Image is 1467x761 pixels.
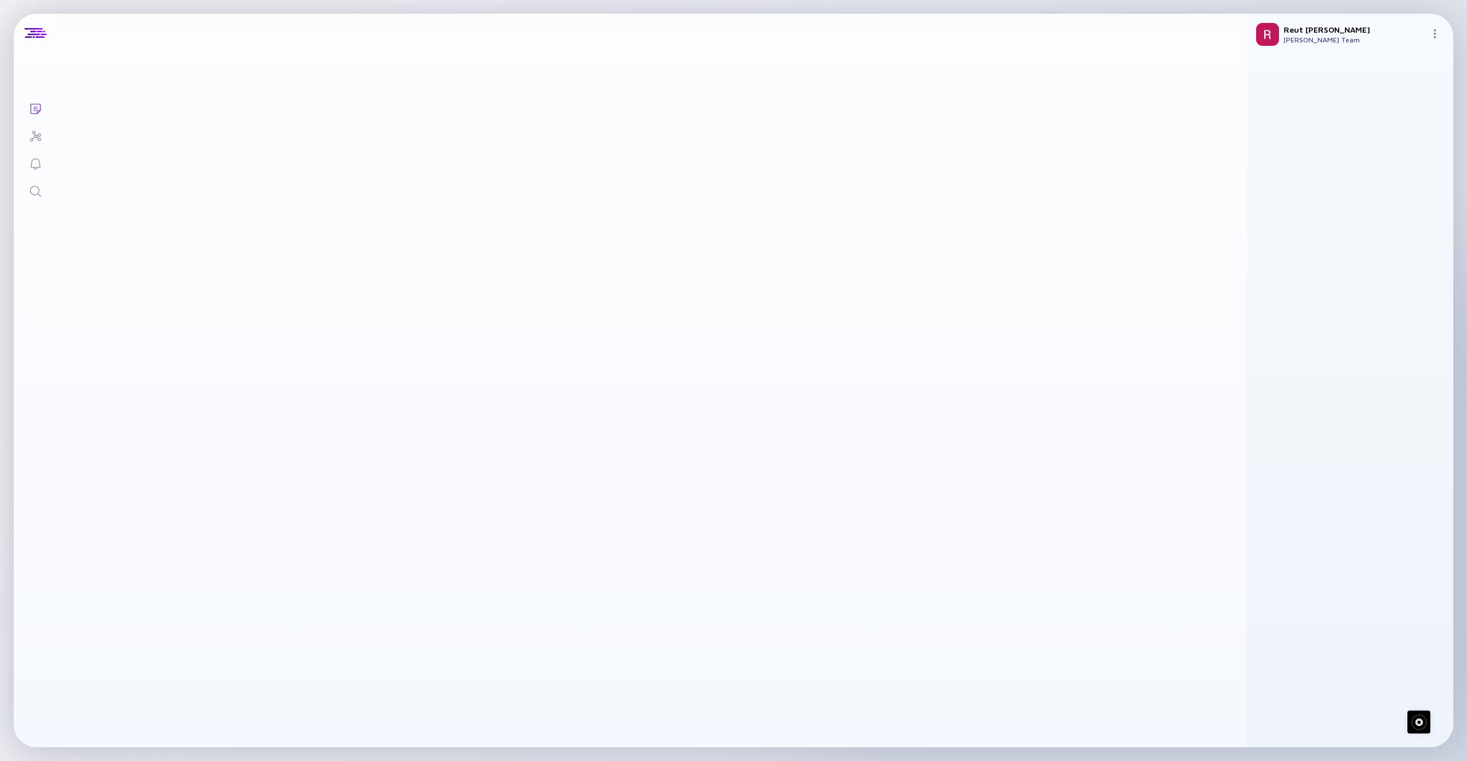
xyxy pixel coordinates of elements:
[1430,29,1439,38] img: Menu
[1284,36,1426,44] div: [PERSON_NAME] Team
[14,94,57,121] a: Lists
[14,149,57,176] a: Reminders
[14,121,57,149] a: Investor Map
[1284,25,1426,34] div: Reut [PERSON_NAME]
[14,176,57,204] a: Search
[1256,23,1279,46] img: Reut Profile Picture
